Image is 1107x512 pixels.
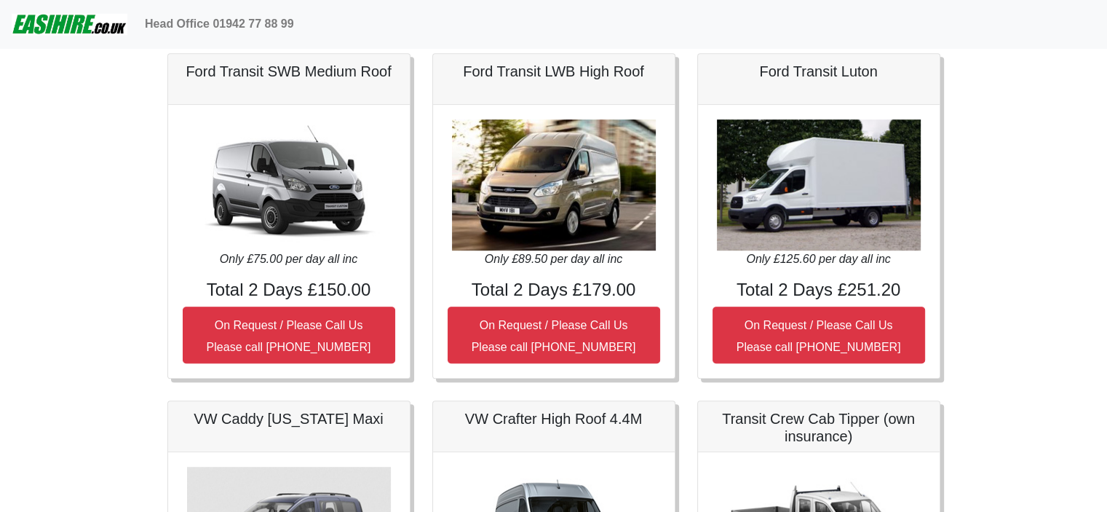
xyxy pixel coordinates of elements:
[448,63,660,80] h5: Ford Transit LWB High Roof
[183,307,395,363] button: On Request / Please Call UsPlease call [PHONE_NUMBER]
[713,63,925,80] h5: Ford Transit Luton
[448,280,660,301] h4: Total 2 Days £179.00
[713,280,925,301] h4: Total 2 Days £251.20
[452,119,656,251] img: Ford Transit LWB High Roof
[207,319,371,353] small: On Request / Please Call Us Please call [PHONE_NUMBER]
[713,410,925,445] h5: Transit Crew Cab Tipper (own insurance)
[448,410,660,428] h5: VW Crafter High Roof 4.4M
[485,253,622,265] i: Only £89.50 per day all inc
[220,253,357,265] i: Only £75.00 per day all inc
[448,307,660,363] button: On Request / Please Call UsPlease call [PHONE_NUMBER]
[183,410,395,428] h5: VW Caddy [US_STATE] Maxi
[746,253,890,265] i: Only £125.60 per day all inc
[187,119,391,251] img: Ford Transit SWB Medium Roof
[183,280,395,301] h4: Total 2 Days £150.00
[139,9,300,39] a: Head Office 01942 77 88 99
[737,319,901,353] small: On Request / Please Call Us Please call [PHONE_NUMBER]
[717,119,921,251] img: Ford Transit Luton
[12,9,127,39] img: easihire_logo_small.png
[183,63,395,80] h5: Ford Transit SWB Medium Roof
[472,319,636,353] small: On Request / Please Call Us Please call [PHONE_NUMBER]
[713,307,925,363] button: On Request / Please Call UsPlease call [PHONE_NUMBER]
[145,17,294,30] b: Head Office 01942 77 88 99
